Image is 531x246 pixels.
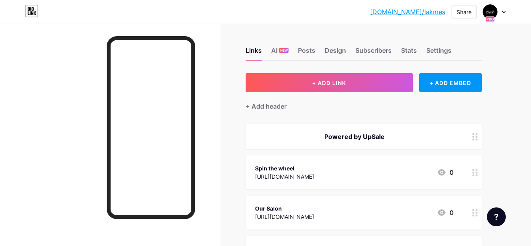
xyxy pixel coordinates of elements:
div: Settings [426,46,451,60]
div: Powered by UpSale [255,132,453,141]
span: NEW [280,48,288,53]
div: + ADD EMBED [419,73,482,92]
button: + ADD LINK [246,73,413,92]
div: [URL][DOMAIN_NAME] [255,172,314,181]
div: Our Salon [255,204,314,213]
div: AI [271,46,289,60]
div: 0 [437,208,453,217]
div: Design [325,46,346,60]
div: Spin the wheel [255,164,314,172]
img: demorestro [483,4,498,19]
div: Posts [298,46,315,60]
div: 0 [437,168,453,177]
div: + Add header [246,102,287,111]
span: + ADD LINK [312,80,346,86]
a: [DOMAIN_NAME]/lakmes [370,7,445,17]
div: Share [457,8,472,16]
div: Subscribers [355,46,392,60]
div: Links [246,46,262,60]
div: Stats [401,46,417,60]
div: [URL][DOMAIN_NAME] [255,213,314,221]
